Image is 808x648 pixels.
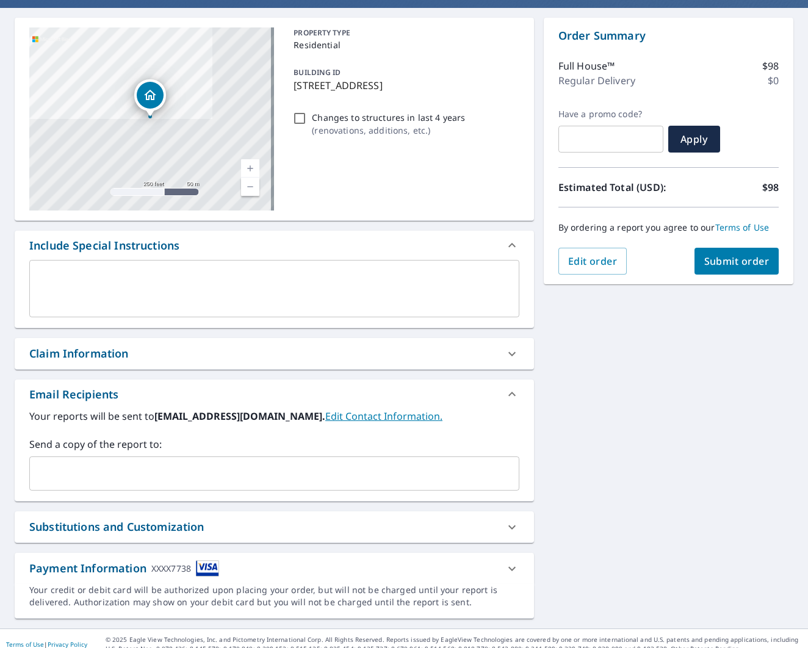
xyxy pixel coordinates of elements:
button: Edit order [558,248,627,275]
div: Claim Information [29,345,129,362]
a: Terms of Use [715,221,770,233]
p: Order Summary [558,27,779,44]
button: Submit order [694,248,779,275]
p: ( renovations, additions, etc. ) [312,124,465,137]
p: Full House™ [558,59,615,73]
div: Email Recipients [15,380,534,409]
p: | [6,641,87,648]
div: Payment Information [29,560,219,577]
div: Dropped pin, building 1, Residential property, 22 Main St Cummington, MA 01026 [134,79,166,117]
p: PROPERTY TYPE [294,27,514,38]
a: Current Level 17, Zoom In [241,159,259,178]
label: Your reports will be sent to [29,409,519,423]
span: Submit order [704,254,770,268]
div: Claim Information [15,338,534,369]
div: Your credit or debit card will be authorized upon placing your order, but will not be charged unt... [29,584,519,608]
label: Have a promo code? [558,109,663,120]
span: Edit order [568,254,618,268]
p: Regular Delivery [558,73,635,88]
p: $98 [762,180,779,195]
div: Include Special Instructions [15,231,534,260]
div: Include Special Instructions [29,237,179,254]
img: cardImage [196,560,219,577]
p: Estimated Total (USD): [558,180,669,195]
span: Apply [678,132,710,146]
label: Send a copy of the report to: [29,437,519,452]
div: Substitutions and Customization [29,519,204,535]
p: $0 [768,73,779,88]
p: [STREET_ADDRESS] [294,78,514,93]
b: [EMAIL_ADDRESS][DOMAIN_NAME]. [154,409,325,423]
div: Payment InformationXXXX7738cardImage [15,553,534,584]
a: Current Level 17, Zoom Out [241,178,259,196]
p: Residential [294,38,514,51]
p: $98 [762,59,779,73]
div: Email Recipients [29,386,118,403]
p: By ordering a report you agree to our [558,222,779,233]
a: EditContactInfo [325,409,442,423]
div: Substitutions and Customization [15,511,534,542]
div: XXXX7738 [151,560,191,577]
p: BUILDING ID [294,67,341,77]
p: Changes to structures in last 4 years [312,111,465,124]
button: Apply [668,126,720,153]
